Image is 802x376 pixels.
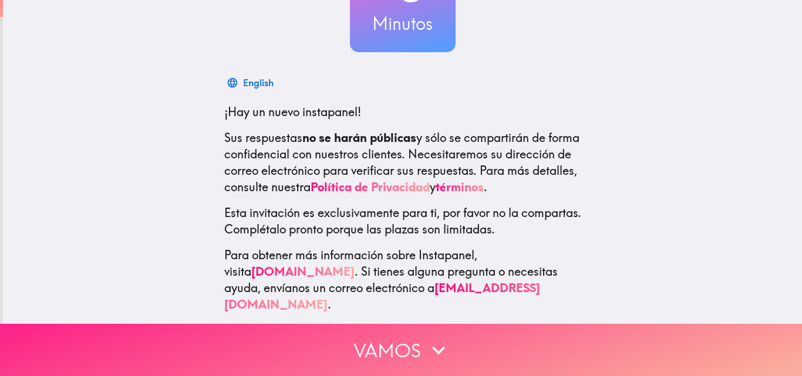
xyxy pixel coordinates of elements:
[224,130,581,195] p: Sus respuestas y sólo se compartirán de forma confidencial con nuestros clientes. Necesitaremos s...
[311,179,430,194] a: Política de Privacidad
[224,247,581,313] p: Para obtener más información sobre Instapanel, visita . Si tienes alguna pregunta o necesitas ayu...
[350,11,456,36] h3: Minutos
[224,104,361,119] span: ¡Hay un nuevo instapanel!
[243,74,274,91] div: English
[224,71,278,94] button: English
[251,264,355,279] a: [DOMAIN_NAME]
[302,130,416,145] b: no se harán públicas
[436,179,484,194] a: términos
[224,205,581,238] p: Esta invitación es exclusivamente para ti, por favor no la compartas. Complétalo pronto porque la...
[224,280,540,311] a: [EMAIL_ADDRESS][DOMAIN_NAME]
